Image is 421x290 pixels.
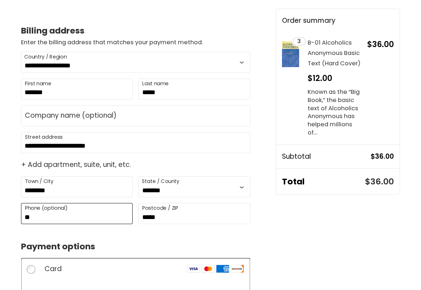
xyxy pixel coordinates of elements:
h2: Payment options [21,241,250,252]
span: $36.00 [367,39,394,50]
label: Last name [142,80,169,87]
p: Enter the billing address that matches your payment method. [21,39,250,46]
span: $36.00 [365,175,394,187]
input: Cardvisamastercardamexdiscover [27,265,35,274]
input: Street address [21,132,250,153]
label: First name [25,80,51,87]
span: Total [282,174,365,189]
img: mastercard [201,265,215,273]
label: Street address [25,133,63,141]
label: Town / City [25,178,53,185]
input: Postcode / ZIP [138,203,250,224]
h2: Billing address [21,25,250,36]
img: discover [231,265,244,273]
h3: B-01 Alcoholics Anonymous Basic Text (Hard Cover) [308,38,363,69]
label: Phone (optional) [25,204,67,212]
label: Postcode / ZIP [142,204,178,212]
p: Known as the “Big Book,” the basic text of Alcoholics Anonymous has helped millions of… [308,88,363,137]
img: amex [216,265,229,273]
img: B-01 Alcoholics Anonymous Basic Text (Hard Cover) [282,41,299,67]
label: Company name (optional) [25,111,117,121]
label: State / County [142,178,179,185]
span: 3 [297,39,301,45]
p: Order summary [282,15,400,26]
img: visa [187,265,200,273]
span: + Add apartment, suite, unit, etc. [21,159,250,171]
input: First name [21,78,133,100]
input: Town / City [21,176,133,197]
input: Last name [138,78,250,100]
input: Company name (optional) [21,105,250,126]
span: $12.00 [308,73,332,84]
span: Subtotal [282,151,371,162]
span: Card [45,265,62,273]
label: Country / Region [24,54,67,60]
span: $36.00 [371,151,394,162]
input: Phone (optional) [21,203,133,224]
